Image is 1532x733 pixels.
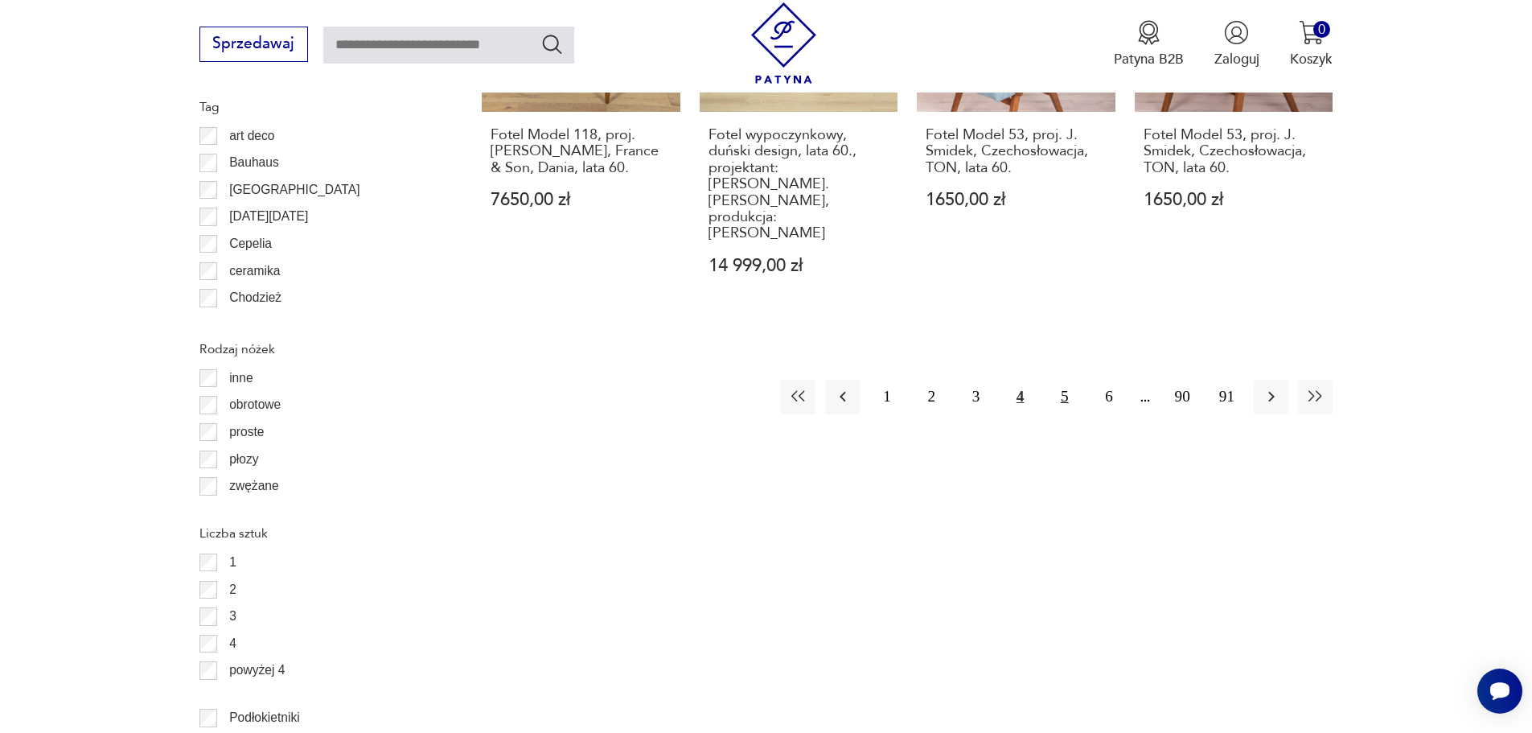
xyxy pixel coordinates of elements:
button: 3 [959,380,993,414]
p: Koszyk [1290,50,1333,68]
p: Patyna B2B [1114,50,1184,68]
p: proste [229,422,264,443]
button: 2 [914,380,949,414]
p: 1650,00 zł [926,191,1107,208]
img: Ikona koszyka [1299,20,1324,45]
p: 2 [229,579,236,600]
p: 7650,00 zł [491,191,672,208]
p: Podłokietniki [229,707,300,728]
button: 1 [869,380,904,414]
button: 91 [1210,380,1244,414]
div: 0 [1313,21,1330,38]
button: 0Koszyk [1290,20,1333,68]
p: Tag [199,97,436,117]
h3: Fotel Model 118, proj. [PERSON_NAME], France & Son, Dania, lata 60. [491,127,672,176]
button: 6 [1091,380,1126,414]
p: 14 999,00 zł [708,257,889,274]
p: inne [229,368,253,389]
h3: Fotel Model 53, proj. J. Smidek, Czechosłowacja, TON, lata 60. [926,127,1107,176]
button: Zaloguj [1214,20,1259,68]
img: Patyna - sklep z meblami i dekoracjami vintage [743,2,824,84]
p: Liczba sztuk [199,523,436,544]
p: Chodzież [229,287,281,308]
button: Sprzedawaj [199,27,308,62]
p: obrotowe [229,394,281,415]
p: [DATE][DATE] [229,206,308,227]
p: Ćmielów [229,315,277,336]
button: 4 [1003,380,1037,414]
button: Szukaj [540,32,564,56]
p: ceramika [229,261,280,282]
p: Zaloguj [1214,50,1259,68]
p: powyżej 4 [229,660,285,681]
img: Ikonka użytkownika [1224,20,1249,45]
p: 4 [229,633,236,654]
p: płozy [229,449,258,470]
p: 1650,00 zł [1144,191,1325,208]
p: Cepelia [229,233,272,254]
p: 1 [229,552,236,573]
button: 5 [1047,380,1082,414]
p: art deco [229,126,274,146]
p: Rodzaj nóżek [199,339,436,360]
h3: Fotel Model 53, proj. J. Smidek, Czechosłowacja, TON, lata 60. [1144,127,1325,176]
a: Ikona medaluPatyna B2B [1114,20,1184,68]
p: Bauhaus [229,152,279,173]
img: Ikona medalu [1136,20,1161,45]
a: Sprzedawaj [199,39,308,51]
h3: Fotel wypoczynkowy, duński design, lata 60., projektant: [PERSON_NAME]. [PERSON_NAME], produkcja:... [708,127,889,242]
p: zwężane [229,476,279,496]
p: 3 [229,606,236,627]
button: Patyna B2B [1114,20,1184,68]
button: 90 [1165,380,1200,414]
p: [GEOGRAPHIC_DATA] [229,179,359,200]
iframe: Smartsupp widget button [1477,669,1522,714]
